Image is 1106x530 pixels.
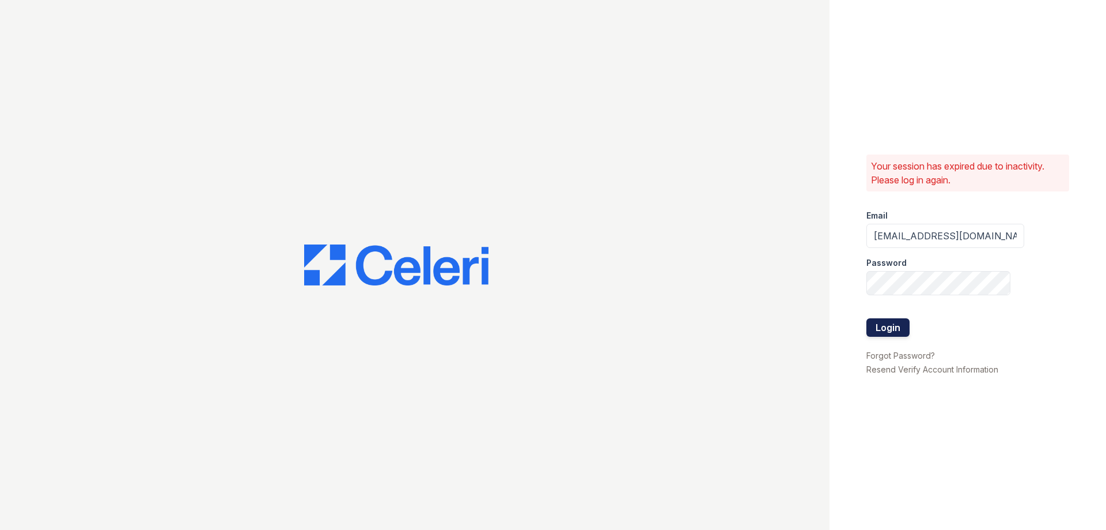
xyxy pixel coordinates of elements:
[866,257,907,269] label: Password
[866,351,935,360] a: Forgot Password?
[866,318,910,337] button: Login
[304,245,488,286] img: CE_Logo_Blue-a8612792a0a2168367f1c8372b55b34899dd931a85d93a1a3d3e32e68fde9ad4.png
[866,364,998,374] a: Resend Verify Account Information
[866,210,888,221] label: Email
[871,159,1065,187] p: Your session has expired due to inactivity. Please log in again.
